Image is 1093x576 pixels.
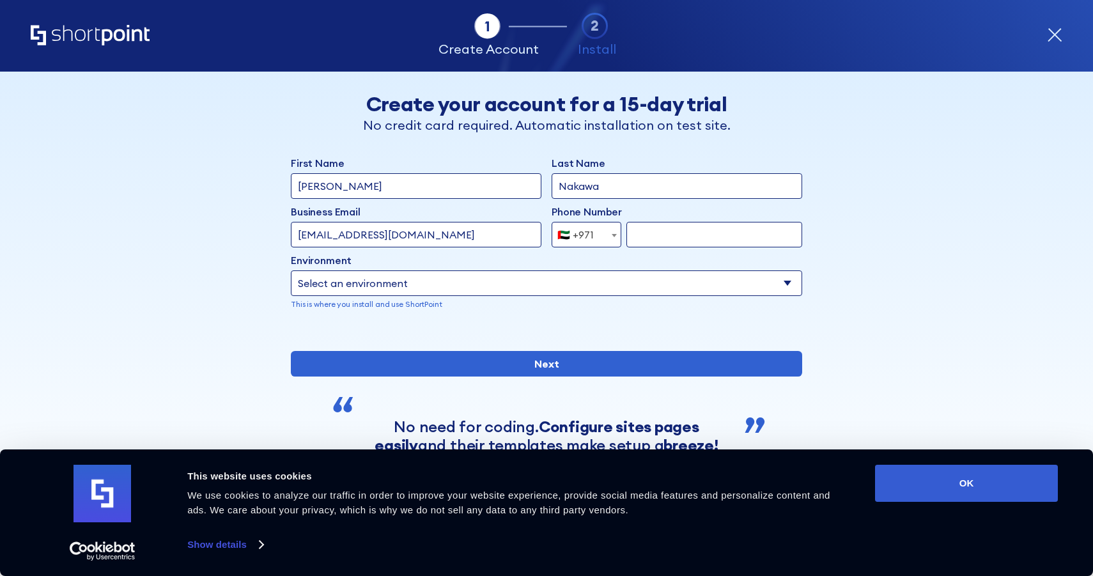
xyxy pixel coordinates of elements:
[74,465,131,522] img: logo
[187,490,830,515] span: We use cookies to analyze our traffic in order to improve your website experience, provide social...
[47,541,159,561] a: Usercentrics Cookiebot - opens in a new window
[187,469,846,484] div: This website uses cookies
[875,465,1058,502] button: OK
[187,535,263,554] a: Show details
